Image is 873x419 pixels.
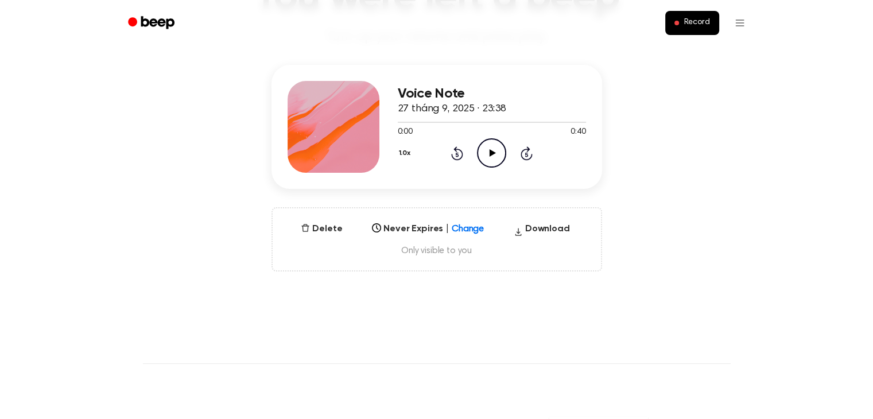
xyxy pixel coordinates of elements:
span: 27 tháng 9, 2025 · 23:38 [398,104,506,114]
button: Delete [296,222,347,236]
span: 0:00 [398,126,413,138]
span: Only visible to you [286,245,587,257]
span: Record [684,18,709,28]
h3: Voice Note [398,86,586,102]
button: Download [509,222,575,240]
a: Beep [120,12,185,34]
button: 1.0x [398,143,415,163]
span: 0:40 [571,126,585,138]
button: Record [665,11,719,35]
button: Open menu [726,9,754,37]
